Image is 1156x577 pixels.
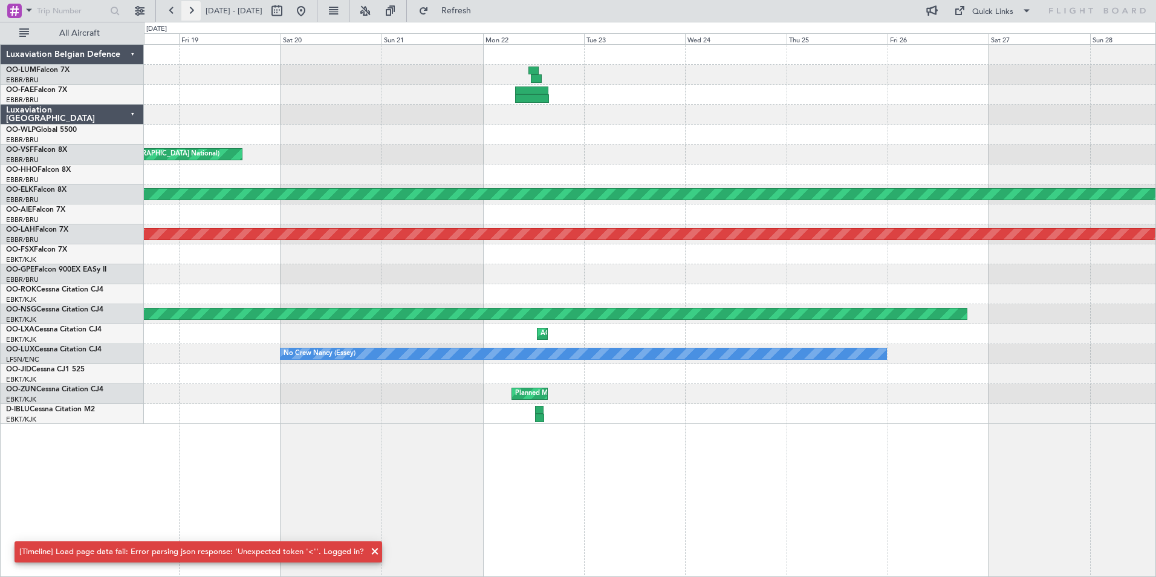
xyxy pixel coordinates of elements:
span: OO-HHO [6,166,37,174]
div: Planned Maint Kortrijk-[GEOGRAPHIC_DATA] [515,385,656,403]
span: OO-LXA [6,326,34,333]
a: EBBR/BRU [6,155,39,165]
a: OO-LAHFalcon 7X [6,226,68,233]
div: Fri 19 [179,33,280,44]
button: Refresh [413,1,485,21]
span: OO-LUX [6,346,34,353]
a: EBKT/KJK [6,255,36,264]
a: EBBR/BRU [6,135,39,145]
span: OO-JID [6,366,31,373]
span: OO-LAH [6,226,35,233]
a: EBKT/KJK [6,375,36,384]
div: Quick Links [972,6,1013,18]
div: Sat 20 [281,33,382,44]
a: OO-VSFFalcon 8X [6,146,67,154]
div: Fri 26 [888,33,989,44]
a: OO-LUMFalcon 7X [6,67,70,74]
a: EBKT/KJK [6,295,36,304]
a: OO-JIDCessna CJ1 525 [6,366,85,373]
a: OO-HHOFalcon 8X [6,166,71,174]
a: OO-GPEFalcon 900EX EASy II [6,266,106,273]
a: OO-FAEFalcon 7X [6,86,67,94]
div: Wed 24 [685,33,786,44]
span: D-IBLU [6,406,30,413]
span: OO-FAE [6,86,34,94]
span: Refresh [431,7,482,15]
div: Tue 23 [584,33,685,44]
button: Quick Links [948,1,1037,21]
span: OO-FSX [6,246,34,253]
button: All Aircraft [13,24,131,43]
span: OO-ZUN [6,386,36,393]
div: Mon 22 [483,33,584,44]
div: Thu 25 [787,33,888,44]
a: OO-LXACessna Citation CJ4 [6,326,102,333]
span: OO-WLP [6,126,36,134]
span: OO-AIE [6,206,32,214]
input: Trip Number [37,2,106,20]
a: EBKT/KJK [6,395,36,404]
span: OO-VSF [6,146,34,154]
div: [Timeline] Load page data fail: Error parsing json response: 'Unexpected token '<''. Logged in? [19,546,364,558]
span: OO-GPE [6,266,34,273]
span: OO-LUM [6,67,36,74]
a: EBKT/KJK [6,335,36,344]
a: D-IBLUCessna Citation M2 [6,406,95,413]
a: EBBR/BRU [6,215,39,224]
a: LFSN/ENC [6,355,39,364]
a: OO-LUXCessna Citation CJ4 [6,346,102,353]
a: OO-FSXFalcon 7X [6,246,67,253]
div: No Crew Nancy (Essey) [284,345,356,363]
span: OO-ROK [6,286,36,293]
span: OO-ELK [6,186,33,194]
div: Sat 27 [989,33,1089,44]
span: OO-NSG [6,306,36,313]
a: EBBR/BRU [6,235,39,244]
a: OO-ZUNCessna Citation CJ4 [6,386,103,393]
a: OO-AIEFalcon 7X [6,206,65,214]
span: All Aircraft [31,29,128,37]
a: OO-ROKCessna Citation CJ4 [6,286,103,293]
a: OO-WLPGlobal 5500 [6,126,77,134]
a: OO-NSGCessna Citation CJ4 [6,306,103,313]
a: EBKT/KJK [6,415,36,424]
div: AOG Maint Kortrijk-[GEOGRAPHIC_DATA] [541,325,672,343]
a: EBBR/BRU [6,76,39,85]
div: Sun 21 [382,33,482,44]
a: EBKT/KJK [6,315,36,324]
a: EBBR/BRU [6,175,39,184]
span: [DATE] - [DATE] [206,5,262,16]
div: [DATE] [146,24,167,34]
a: EBBR/BRU [6,96,39,105]
a: EBBR/BRU [6,195,39,204]
a: OO-ELKFalcon 8X [6,186,67,194]
a: EBBR/BRU [6,275,39,284]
